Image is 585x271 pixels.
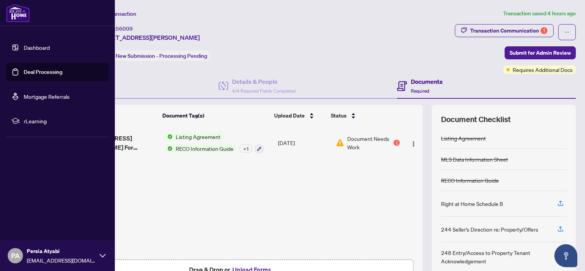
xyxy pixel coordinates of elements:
[505,46,576,59] button: Submit for Admin Review
[441,248,548,265] div: 248 Entry/Access to Property Tenant Acknowledgement
[116,52,207,59] span: New Submission - Processing Pending
[274,111,305,120] span: Upload Date
[159,105,271,126] th: Document Tag(s)
[411,77,443,86] h4: Documents
[275,126,333,159] td: [DATE]
[271,105,328,126] th: Upload Date
[441,199,503,208] div: Right at Home Schedule B
[164,132,263,153] button: Status IconListing AgreementStatus IconRECO Information Guide+1
[74,134,158,152] span: [STREET_ADDRESS][PERSON_NAME] For Lease_[DATE] 23_49_24.pdf
[232,77,296,86] h4: Details & People
[470,24,547,37] div: Transaction Communication
[441,225,538,233] div: 244 Seller’s Direction re: Property/Offers
[564,29,570,35] span: ellipsis
[441,114,511,125] span: Document Checklist
[164,132,173,141] img: Status Icon
[455,24,554,37] button: Transaction Communication1
[6,4,30,22] img: logo
[24,44,50,51] a: Dashboard
[173,132,224,141] span: Listing Agreement
[11,250,20,261] span: PA
[441,134,486,142] div: Listing Agreement
[164,144,173,153] img: Status Icon
[24,69,62,75] a: Deal Processing
[24,117,103,125] span: rLearning
[510,47,571,59] span: Submit for Admin Review
[410,141,417,147] img: Logo
[441,176,499,184] div: RECO Information Guide
[411,88,429,94] span: Required
[232,88,296,94] span: 4/4 Required Fields Completed
[27,256,96,264] span: [EMAIL_ADDRESS][DOMAIN_NAME]
[95,33,200,42] span: [STREET_ADDRESS][PERSON_NAME]
[394,140,400,146] div: 1
[336,139,344,147] img: Document Status
[328,105,397,126] th: Status
[513,65,573,74] span: Requires Additional Docs
[27,247,96,255] span: Persia Atyabi
[95,10,136,17] span: View Transaction
[331,111,346,120] span: Status
[173,144,237,153] span: RECO Information Guide
[554,244,577,267] button: Open asap
[503,9,576,18] article: Transaction saved 4 hours ago
[407,137,420,149] button: Logo
[95,51,210,61] div: Status:
[541,27,547,34] div: 1
[347,134,392,151] span: Document Needs Work
[116,25,133,32] span: 56009
[441,155,508,163] div: MLS Data Information Sheet
[24,93,70,100] a: Mortgage Referrals
[240,144,252,153] div: + 1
